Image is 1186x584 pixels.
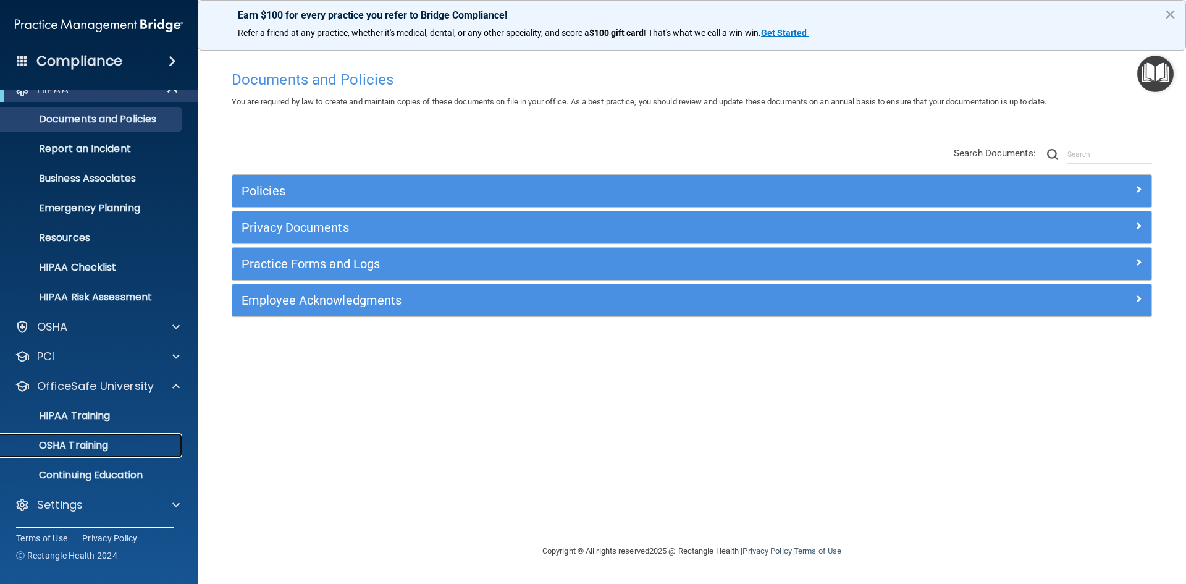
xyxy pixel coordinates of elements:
[644,28,761,38] span: ! That's what we call a win-win.
[82,532,138,544] a: Privacy Policy
[36,53,122,70] h4: Compliance
[761,28,809,38] a: Get Started
[37,379,154,394] p: OfficeSafe University
[242,184,912,198] h5: Policies
[15,349,180,364] a: PCI
[589,28,644,38] strong: $100 gift card
[761,28,807,38] strong: Get Started
[8,469,177,481] p: Continuing Education
[242,294,912,307] h5: Employee Acknowledgments
[742,546,791,556] a: Privacy Policy
[16,549,117,562] span: Ⓒ Rectangle Health 2024
[1067,145,1152,164] input: Search
[8,202,177,214] p: Emergency Planning
[242,218,1142,237] a: Privacy Documents
[1047,149,1058,160] img: ic-search.3b580494.png
[37,320,68,334] p: OSHA
[1137,56,1174,92] button: Open Resource Center
[1164,4,1176,24] button: Close
[15,497,180,512] a: Settings
[242,254,1142,274] a: Practice Forms and Logs
[8,291,177,303] p: HIPAA Risk Assessment
[242,181,1142,201] a: Policies
[37,349,54,364] p: PCI
[232,72,1152,88] h4: Documents and Policies
[37,497,83,512] p: Settings
[242,221,912,234] h5: Privacy Documents
[15,379,180,394] a: OfficeSafe University
[954,148,1036,159] span: Search Documents:
[232,97,1046,106] span: You are required by law to create and maintain copies of these documents on file in your office. ...
[8,143,177,155] p: Report an Incident
[8,261,177,274] p: HIPAA Checklist
[242,257,912,271] h5: Practice Forms and Logs
[8,410,110,422] p: HIPAA Training
[238,28,589,38] span: Refer a friend at any practice, whether it's medical, dental, or any other speciality, and score a
[8,439,108,452] p: OSHA Training
[8,113,177,125] p: Documents and Policies
[8,172,177,185] p: Business Associates
[16,532,67,544] a: Terms of Use
[466,531,917,571] div: Copyright © All rights reserved 2025 @ Rectangle Health | |
[242,290,1142,310] a: Employee Acknowledgments
[15,13,183,38] img: PMB logo
[15,320,180,334] a: OSHA
[8,232,177,244] p: Resources
[238,9,1146,21] p: Earn $100 for every practice you refer to Bridge Compliance!
[794,546,841,556] a: Terms of Use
